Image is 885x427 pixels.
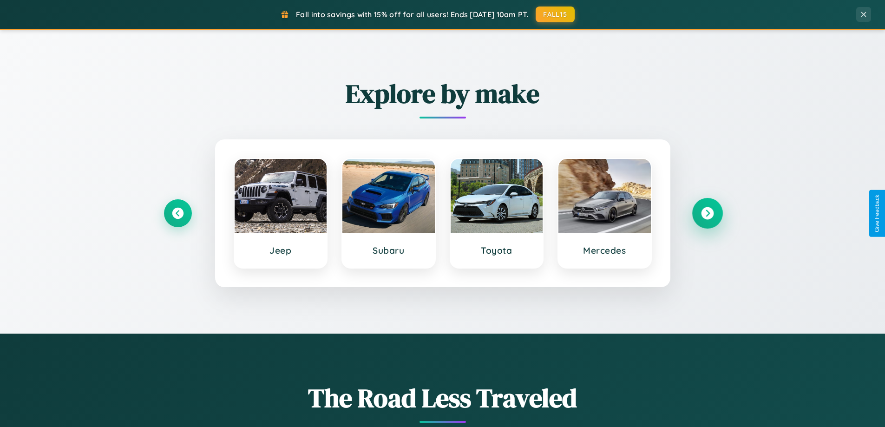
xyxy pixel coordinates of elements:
[536,7,575,22] button: FALL15
[164,380,721,416] h1: The Road Less Traveled
[568,245,642,256] h3: Mercedes
[296,10,529,19] span: Fall into savings with 15% off for all users! Ends [DATE] 10am PT.
[352,245,426,256] h3: Subaru
[874,195,880,232] div: Give Feedback
[460,245,534,256] h3: Toyota
[244,245,318,256] h3: Jeep
[164,76,721,112] h2: Explore by make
